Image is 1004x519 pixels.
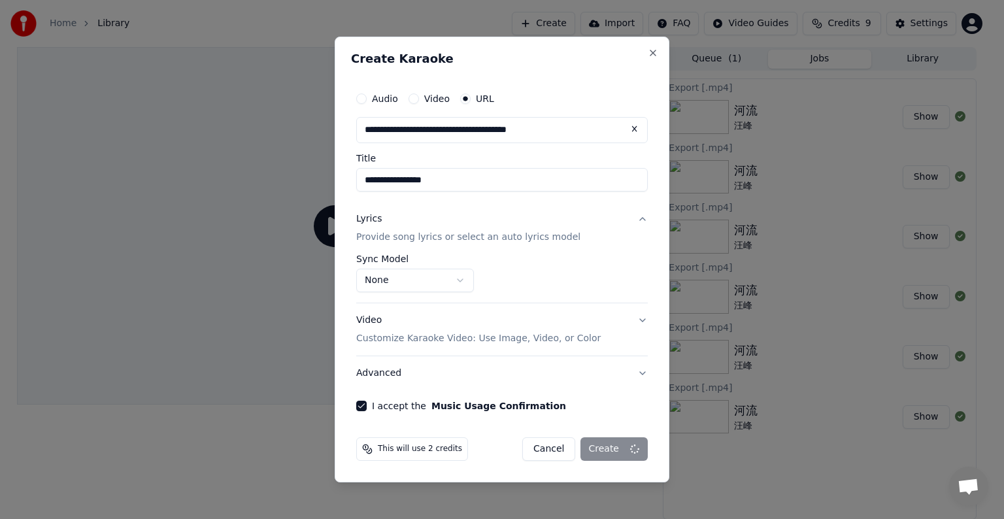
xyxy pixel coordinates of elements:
p: Customize Karaoke Video: Use Image, Video, or Color [356,332,601,345]
label: Audio [372,94,398,103]
button: LyricsProvide song lyrics or select an auto lyrics model [356,202,648,254]
label: URL [476,94,494,103]
button: VideoCustomize Karaoke Video: Use Image, Video, or Color [356,303,648,356]
button: I accept the [431,401,566,410]
button: Advanced [356,356,648,390]
button: Cancel [522,437,575,461]
span: This will use 2 credits [378,444,462,454]
label: I accept the [372,401,566,410]
label: Title [356,154,648,163]
h2: Create Karaoke [351,53,653,65]
div: Lyrics [356,212,382,226]
label: Sync Model [356,254,474,263]
p: Provide song lyrics or select an auto lyrics model [356,231,580,244]
div: LyricsProvide song lyrics or select an auto lyrics model [356,254,648,303]
label: Video [424,94,450,103]
div: Video [356,314,601,345]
